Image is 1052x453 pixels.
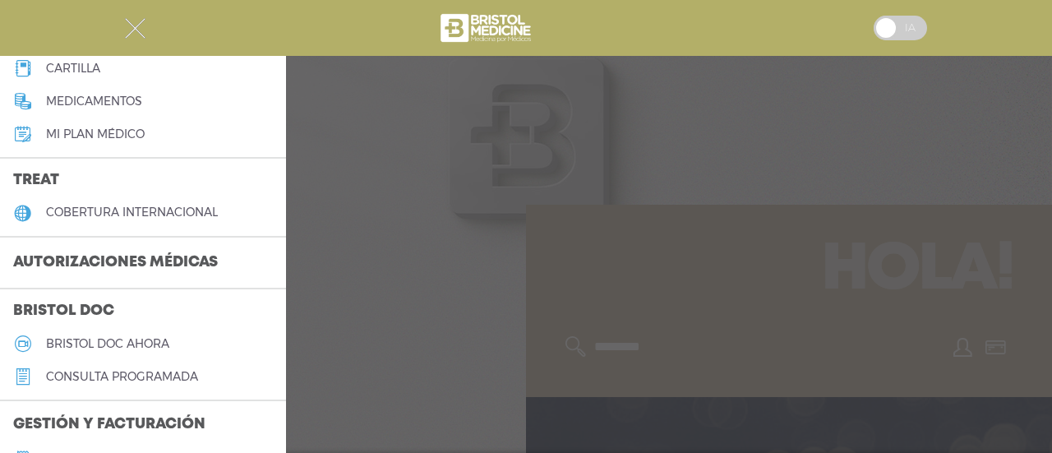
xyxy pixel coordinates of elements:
[46,127,145,141] h5: Mi plan médico
[46,337,169,351] h5: Bristol doc ahora
[46,62,100,76] h5: cartilla
[438,8,536,48] img: bristol-medicine-blanco.png
[46,206,218,220] h5: cobertura internacional
[46,95,142,109] h5: medicamentos
[125,18,145,39] img: Cober_menu-close-white.svg
[46,370,198,384] h5: consulta programada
